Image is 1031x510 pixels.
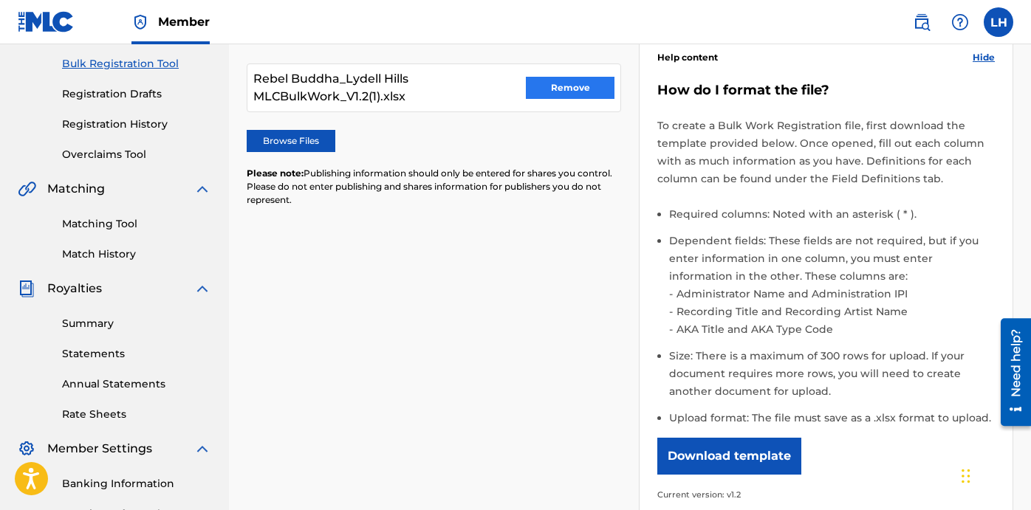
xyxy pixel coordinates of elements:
span: Help content [657,51,718,64]
img: MLC Logo [18,11,75,32]
img: Royalties [18,280,35,297]
img: search [913,13,931,31]
img: Matching [18,180,36,198]
a: Matching Tool [62,216,211,232]
li: Required columns: Noted with an asterisk ( * ). [669,205,995,232]
span: Member [158,13,210,30]
span: Member Settings [47,440,152,458]
li: Upload format: The file must save as a .xlsx format to upload. [669,409,995,427]
p: To create a Bulk Work Registration file, first download the template provided below. Once opened,... [657,117,995,187]
img: Top Rightsholder [131,13,149,31]
h5: How do I format the file? [657,82,995,99]
img: help [951,13,969,31]
iframe: Resource Center [990,312,1031,431]
a: Registration History [62,117,211,132]
button: Download template [657,438,801,475]
a: Statements [62,346,211,362]
img: expand [193,440,211,458]
a: Bulk Registration Tool [62,56,211,72]
a: Match History [62,247,211,262]
img: Member Settings [18,440,35,458]
img: expand [193,280,211,297]
p: Publishing information should only be entered for shares you control. Please do not enter publish... [247,167,621,207]
span: Rebel Buddha_Lydell Hills MLCBulkWork_V1.2(1).xlsx [253,70,526,106]
div: User Menu [984,7,1013,37]
a: Annual Statements [62,376,211,392]
a: Overclaims Tool [62,147,211,162]
span: Please note: [247,168,304,179]
button: Remove [526,77,614,99]
div: Help [945,7,975,37]
li: AKA Title and AKA Type Code [673,320,995,338]
a: Rate Sheets [62,407,211,422]
li: Size: There is a maximum of 300 rows for upload. If your document requires more rows, you will ne... [669,347,995,409]
li: Administrator Name and Administration IPI [673,285,995,303]
a: Banking Information [62,476,211,492]
a: Public Search [907,7,936,37]
a: Registration Drafts [62,86,211,102]
span: Matching [47,180,105,198]
iframe: Chat Widget [957,439,1031,510]
li: Recording Title and Recording Artist Name [673,303,995,320]
p: Current version: v1.2 [657,486,995,503]
img: expand [193,180,211,198]
li: Dependent fields: These fields are not required, but if you enter information in one column, you ... [669,232,995,347]
label: Browse Files [247,130,335,152]
span: Royalties [47,280,102,297]
span: Hide [973,51,995,64]
a: Summary [62,316,211,331]
div: Drag [962,454,970,498]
